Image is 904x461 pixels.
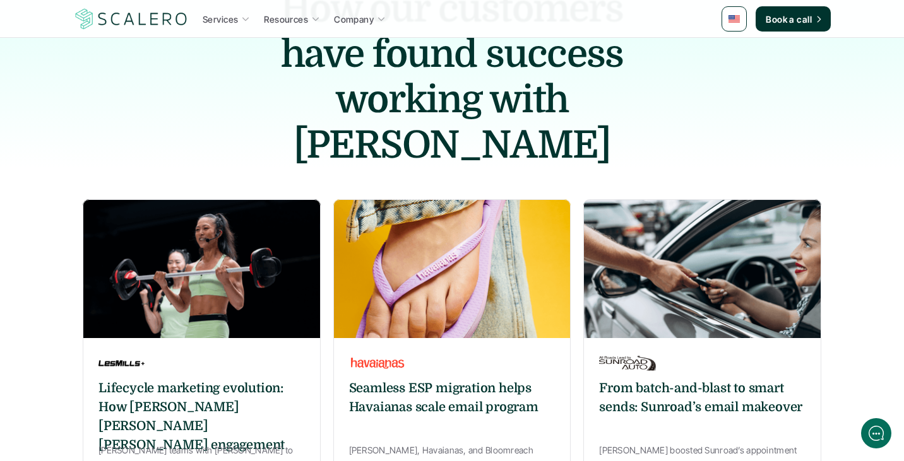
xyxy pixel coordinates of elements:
h6: Seamless ESP migration helps Havaianas scale email program [349,379,556,417]
p: Services [203,13,238,26]
button: New conversation [20,167,233,192]
img: Scalero company logo [73,7,189,31]
span: We run on Gist [105,380,160,388]
a: Book a call [756,6,831,32]
p: Book a call [766,13,812,26]
iframe: gist-messenger-bubble-iframe [861,418,891,448]
a: Scalero company logo [73,8,189,30]
p: Resources [264,13,308,26]
h1: Hi! Welcome to [GEOGRAPHIC_DATA]. [19,61,234,81]
p: Company [334,13,374,26]
h2: Let us know if we can help with lifecycle marketing. [19,84,234,144]
span: New conversation [81,175,152,185]
h6: Lifecycle marketing evolution: How [PERSON_NAME] [PERSON_NAME] [PERSON_NAME] engagement [98,379,305,455]
h6: From batch-and-blast to smart sends: Sunroad’s email makeover [599,379,806,417]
